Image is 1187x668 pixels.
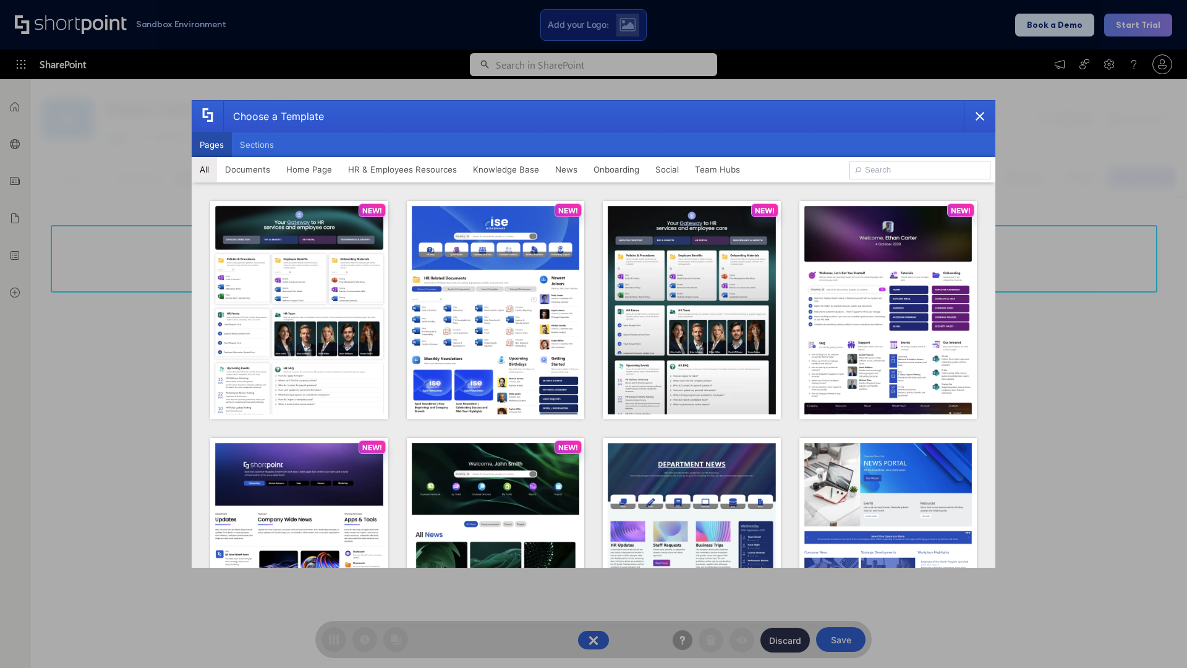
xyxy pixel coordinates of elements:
p: NEW! [755,206,775,215]
div: template selector [192,100,995,568]
button: Pages [192,132,232,157]
button: Knowledge Base [465,157,547,182]
button: Sections [232,132,282,157]
p: NEW! [362,206,382,215]
div: Choose a Template [223,101,324,132]
button: All [192,157,217,182]
button: Team Hubs [687,157,748,182]
p: NEW! [558,443,578,452]
p: NEW! [362,443,382,452]
button: News [547,157,585,182]
p: NEW! [558,206,578,215]
input: Search [849,161,990,179]
iframe: Chat Widget [1125,609,1187,668]
button: HR & Employees Resources [340,157,465,182]
button: Onboarding [585,157,647,182]
p: NEW! [951,206,971,215]
button: Social [647,157,687,182]
button: Home Page [278,157,340,182]
button: Documents [217,157,278,182]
